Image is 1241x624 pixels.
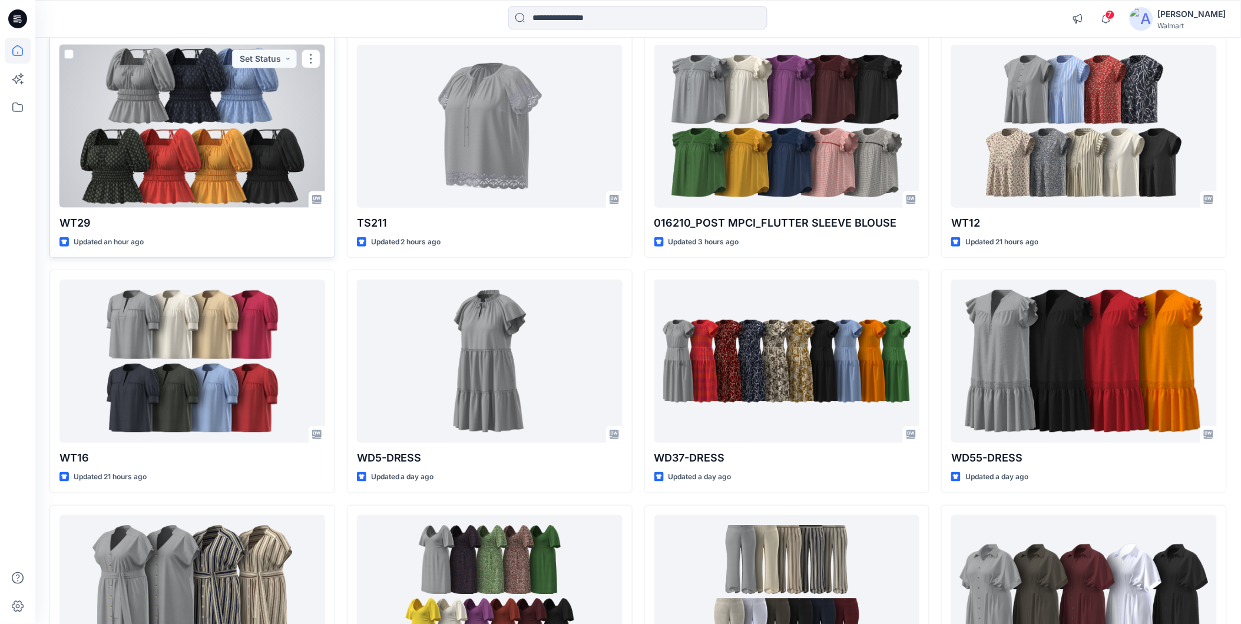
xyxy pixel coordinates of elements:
a: WT16 [59,280,325,443]
p: Updated 21 hours ago [965,236,1038,248]
a: WD37-DRESS [654,280,920,443]
img: avatar [1130,7,1153,31]
p: Updated a day ago [965,471,1028,483]
p: 016210_POST MPCI_FLUTTER SLEEVE BLOUSE [654,215,920,231]
a: TS211 [357,45,623,208]
a: WT29 [59,45,325,208]
p: TS211 [357,215,623,231]
p: WT29 [59,215,325,231]
p: WD37-DRESS [654,450,920,466]
p: Updated a day ago [669,471,732,483]
p: Updated an hour ago [74,236,144,248]
div: Walmart [1158,21,1226,30]
p: Updated 2 hours ago [371,236,441,248]
a: WD55-DRESS [951,280,1217,443]
p: Updated 21 hours ago [74,471,147,483]
p: WT16 [59,450,325,466]
span: 7 [1106,10,1115,19]
p: WD55-DRESS [951,450,1217,466]
a: WT12 [951,45,1217,208]
a: 016210_POST MPCI_FLUTTER SLEEVE BLOUSE [654,45,920,208]
p: Updated 3 hours ago [669,236,739,248]
p: WD5-DRESS [357,450,623,466]
a: WD5-DRESS [357,280,623,443]
p: Updated a day ago [371,471,434,483]
div: [PERSON_NAME] [1158,7,1226,21]
p: WT12 [951,215,1217,231]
